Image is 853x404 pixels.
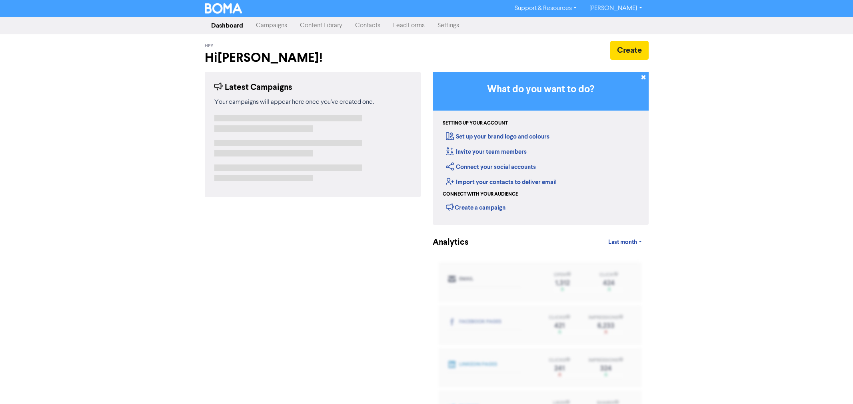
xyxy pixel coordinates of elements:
div: Analytics [433,236,459,249]
div: Create a campaign [446,201,505,213]
a: Lead Forms [387,18,431,34]
a: Last month [602,234,648,250]
a: Set up your brand logo and colours [446,133,549,141]
a: [PERSON_NAME] [583,2,648,15]
a: Settings [431,18,465,34]
div: Setting up your account [443,120,508,127]
a: Contacts [349,18,387,34]
a: Support & Resources [508,2,583,15]
div: Getting Started in BOMA [433,72,649,225]
a: Content Library [294,18,349,34]
div: Your campaigns will appear here once you've created one. [214,97,411,107]
h3: What do you want to do? [445,84,637,95]
span: Last month [608,239,637,246]
a: Dashboard [205,18,250,34]
a: Campaigns [250,18,294,34]
a: Import your contacts to deliver email [446,178,557,186]
div: Connect with your audience [443,191,518,198]
button: Create [610,41,649,60]
a: Invite your team members [446,148,527,156]
span: HPY [205,43,214,49]
img: BOMA Logo [205,3,242,14]
div: Latest Campaigns [214,81,292,94]
a: Connect your social accounts [446,163,536,171]
h2: Hi [PERSON_NAME] ! [205,50,421,65]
